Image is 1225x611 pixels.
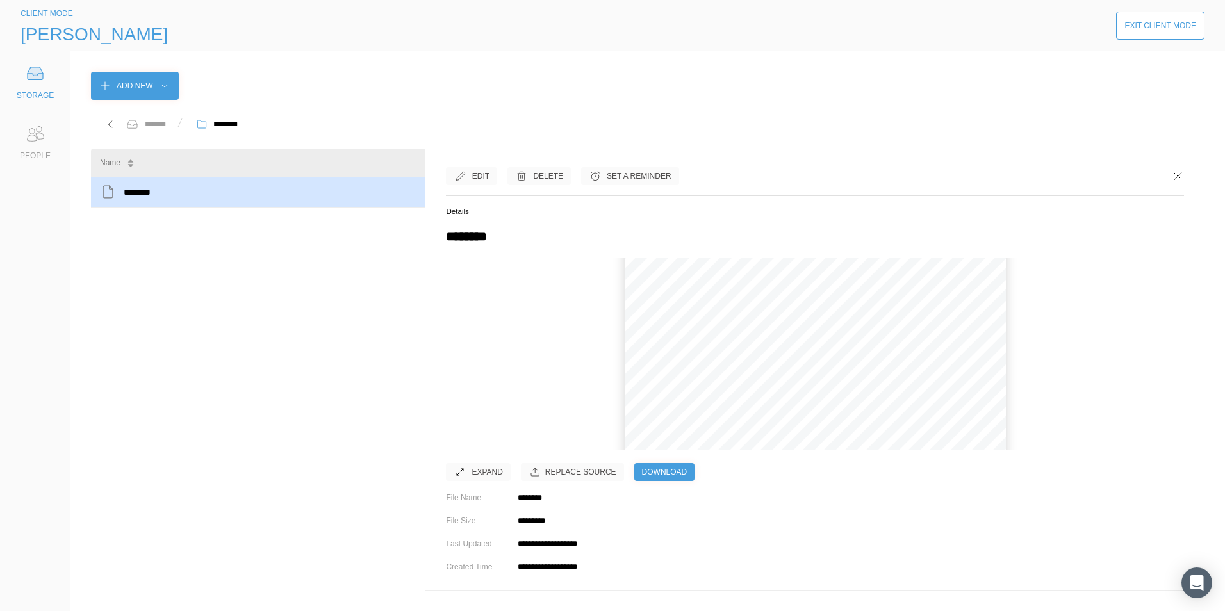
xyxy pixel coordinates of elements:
[446,167,497,185] button: Edit
[581,167,678,185] button: Set a Reminder
[533,170,563,183] div: Delete
[117,79,153,92] div: Add New
[446,560,507,573] div: Created Time
[446,206,1184,217] h5: Details
[507,167,571,185] button: Delete
[446,463,510,481] button: Expand
[21,9,73,18] span: CLIENT MODE
[472,466,502,478] div: Expand
[446,491,507,504] div: File Name
[17,89,54,102] div: STORAGE
[545,466,616,478] div: Replace Source
[446,514,507,527] div: File Size
[1116,12,1204,40] button: Exit Client Mode
[91,72,179,100] button: Add New
[20,149,51,162] div: PEOPLE
[1181,567,1212,598] div: Open Intercom Messenger
[446,537,507,550] div: Last Updated
[21,24,168,45] span: [PERSON_NAME]
[642,466,687,478] div: Download
[634,463,695,481] button: Download
[1124,19,1196,32] div: Exit Client Mode
[607,170,671,183] div: Set a Reminder
[100,156,120,169] div: Name
[472,170,489,183] div: Edit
